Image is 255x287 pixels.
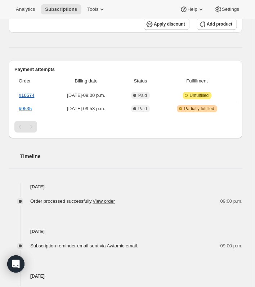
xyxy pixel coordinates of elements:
button: Help [176,4,209,14]
span: Subscriptions [45,6,77,12]
span: Unfulfilled [190,93,209,98]
span: Paid [138,93,147,98]
th: Order [14,73,51,89]
button: Tools [83,4,110,14]
span: Tools [87,6,98,12]
a: #10574 [19,93,34,98]
h4: [DATE] [9,273,242,280]
nav: Pagination [14,121,237,133]
button: Subscriptions [41,4,81,14]
h4: [DATE] [9,228,242,235]
h2: Payment attempts [14,66,237,73]
span: 09:00 p.m. [220,242,242,250]
button: Settings [210,4,243,14]
span: Settings [222,6,239,12]
span: [DATE] · 09:00 p.m. [53,92,119,99]
button: Analytics [12,4,39,14]
span: Add product [207,21,232,27]
button: Add product [197,18,237,30]
span: Subscription reminder email sent via Awtomic email. [30,243,138,248]
span: Apply discount [154,21,185,27]
span: Billing date [53,77,119,85]
span: [DATE] · 09:53 p.m. [53,105,119,112]
span: Help [187,6,197,12]
a: #9535 [19,106,32,111]
span: Paid [138,106,147,112]
h2: Timeline [20,153,242,160]
span: Status [124,77,157,85]
span: Analytics [16,6,35,12]
span: Order processed successfully. [30,198,115,204]
span: Fulfillment [162,77,232,85]
div: Open Intercom Messenger [7,255,24,273]
a: View order [93,198,115,204]
span: Partially fulfilled [184,106,214,112]
h4: [DATE] [9,183,242,190]
span: 09:00 p.m. [220,198,242,205]
button: Apply discount [144,18,189,30]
